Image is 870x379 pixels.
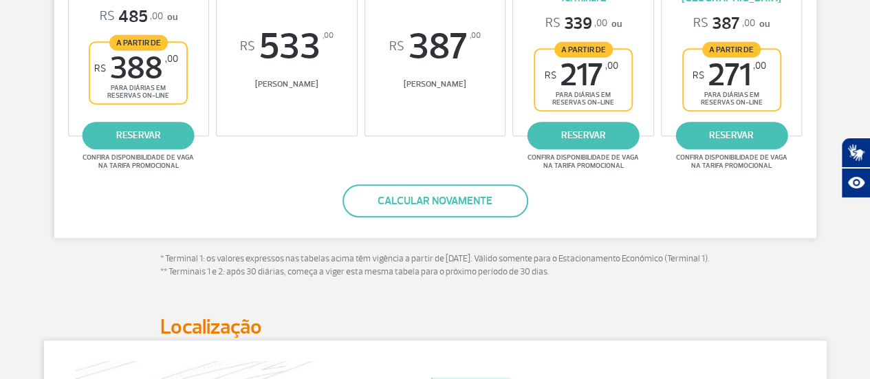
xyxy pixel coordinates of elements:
span: para diárias em reservas on-line [695,91,768,107]
span: para diárias em reservas on-line [547,91,620,107]
button: Abrir tradutor de língua de sinais. [841,138,870,168]
span: 271 [693,60,766,91]
span: para diárias em reservas on-line [102,84,175,100]
sup: R$ [389,39,404,54]
sup: ,00 [165,53,178,65]
span: 388 [94,53,178,84]
span: 387 [693,13,755,34]
a: reservar [83,122,195,149]
sup: R$ [94,63,106,74]
sup: R$ [240,39,255,54]
button: Calcular novamente [342,184,528,217]
span: A partir de [109,34,168,50]
div: Plugin de acessibilidade da Hand Talk. [841,138,870,198]
span: Confira disponibilidade de vaga na tarifa promocional [525,153,641,170]
span: A partir de [702,41,761,57]
span: [PERSON_NAME] [369,79,502,89]
h2: Localização [160,314,710,340]
button: Abrir recursos assistivos. [841,168,870,198]
sup: ,00 [322,28,333,43]
a: reservar [528,122,640,149]
sup: R$ [693,69,704,81]
sup: R$ [545,69,556,81]
span: 217 [545,60,618,91]
a: reservar [675,122,787,149]
p: ou [545,13,622,34]
span: [PERSON_NAME] [220,79,354,89]
sup: ,00 [605,60,618,72]
p: ou [693,13,770,34]
span: Confira disponibilidade de vaga na tarifa promocional [674,153,790,170]
span: 339 [545,13,607,34]
span: A partir de [554,41,613,57]
span: 387 [369,28,502,65]
span: Confira disponibilidade de vaga na tarifa promocional [80,153,196,170]
span: 485 [100,6,163,28]
span: 533 [220,28,354,65]
p: * Terminal 1: os valores expressos nas tabelas acima têm vigência a partir de [DATE]. Válido some... [160,252,710,279]
sup: ,00 [753,60,766,72]
p: ou [100,6,177,28]
sup: ,00 [470,28,481,43]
